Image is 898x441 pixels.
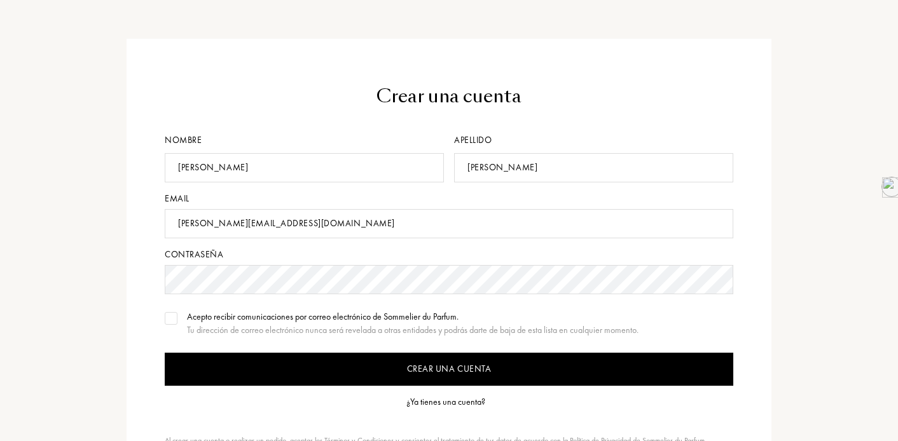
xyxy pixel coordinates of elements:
[167,315,176,322] img: valide.svg
[406,395,485,409] div: ¿Ya tienes una cuenta?
[165,83,733,110] div: Crear una cuenta
[165,353,733,386] input: Crear una cuenta
[165,248,733,261] div: Contraseña
[187,310,639,323] div: Acepto recibir comunicaciones por correo electrónico de Sommelier du Parfum.
[165,192,733,205] div: Email
[454,133,733,147] div: Apellido
[454,153,733,182] input: Apellido
[406,395,492,409] a: ¿Ya tienes una cuenta?
[165,153,444,182] input: Nombre
[165,133,449,147] div: Nombre
[165,209,733,238] input: Email
[187,323,639,337] div: Tu dirección de correo electrónico nunca será revelada a otras entidades y podrás darte de baja d...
